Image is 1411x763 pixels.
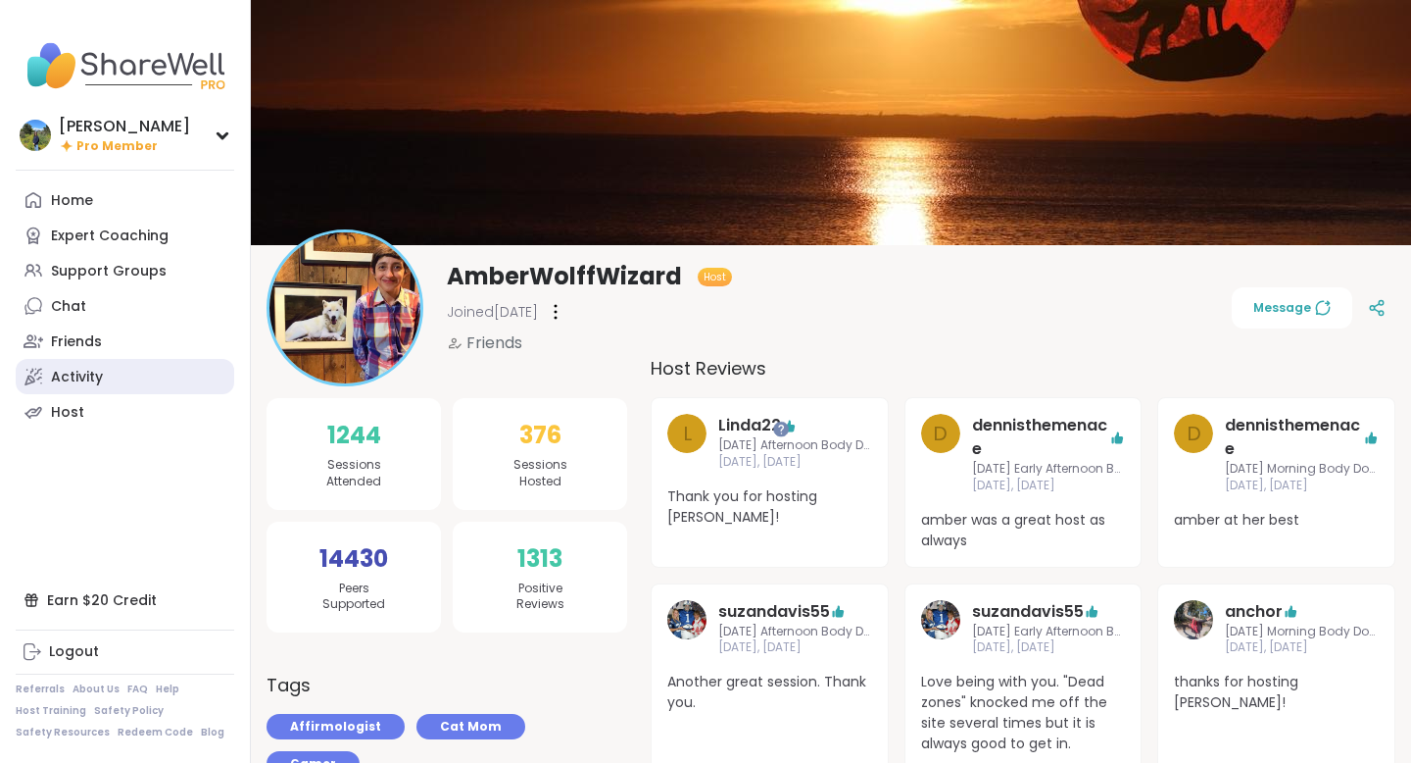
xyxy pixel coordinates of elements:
[972,624,1126,640] span: [DATE] Early Afternoon Body Double Buddies
[1174,600,1213,657] a: anchor
[972,414,1110,461] a: dennisthemenace
[16,288,234,324] a: Chat
[16,394,234,430] a: Host
[704,270,726,284] span: Host
[466,331,522,355] span: Friends
[269,232,420,383] img: AmberWolffWizard
[517,541,562,577] span: 1313
[319,541,388,577] span: 14430
[667,486,872,528] span: Thank you for hosting [PERSON_NAME]!
[921,600,960,657] a: suzandavis55
[972,639,1126,656] span: [DATE], [DATE]
[156,683,179,696] a: Help
[972,478,1126,494] span: [DATE], [DATE]
[94,704,164,718] a: Safety Policy
[16,182,234,218] a: Home
[16,635,234,670] a: Logout
[447,302,538,322] span: Joined [DATE]
[1225,478,1379,494] span: [DATE], [DATE]
[683,419,692,448] span: L
[51,262,167,281] div: Support Groups
[516,581,564,614] span: Positive Reviews
[921,510,1126,551] span: amber was a great host as always
[16,683,65,696] a: Referrals
[49,642,99,662] div: Logout
[718,639,872,656] span: [DATE], [DATE]
[1225,639,1379,656] span: [DATE], [DATE]
[322,581,385,614] span: Peers Supported
[201,726,224,739] a: Blog
[51,332,102,352] div: Friends
[667,672,872,713] span: Another great session. Thank you.
[773,422,789,437] iframe: Spotlight
[1225,461,1379,478] span: [DATE] Morning Body Double Buddies
[440,718,502,736] span: Cat Mom
[267,672,311,698] h3: Tags
[718,600,830,624] a: suzandavis55
[1225,414,1363,461] a: dennisthemenace
[326,457,381,490] span: Sessions Attended
[1225,600,1283,624] a: anchor
[16,253,234,288] a: Support Groups
[1253,299,1331,317] span: Message
[667,600,706,639] img: suzandavis55
[16,31,234,100] img: ShareWell Nav Logo
[921,600,960,639] img: suzandavis55
[667,600,706,657] a: suzandavis55
[16,218,234,253] a: Expert Coaching
[51,297,86,317] div: Chat
[51,227,169,246] div: Expert Coaching
[16,704,86,718] a: Host Training
[921,672,1126,754] span: Love being with you. "Dead zones" knocked me off the site several times but it is always good to ...
[1232,287,1352,329] button: Message
[1174,672,1379,713] span: thanks for hosting [PERSON_NAME]!
[933,419,948,448] span: d
[51,368,103,387] div: Activity
[20,120,51,151] img: Sabrina_HSP
[921,414,960,494] a: d
[1187,419,1201,448] span: d
[1225,624,1379,640] span: [DATE] Morning Body Double Buddies
[290,718,381,736] span: Affirmologist
[667,414,706,471] a: L
[327,418,381,453] span: 1244
[16,359,234,394] a: Activity
[972,461,1126,478] span: [DATE] Early Afternoon Body Double Buddies
[16,324,234,359] a: Friends
[51,191,93,211] div: Home
[51,403,84,423] div: Host
[718,437,872,454] span: [DATE] Afternoon Body Double Buddies
[16,726,110,739] a: Safety Resources
[447,261,682,292] span: AmberWolffWizard
[1174,600,1213,639] img: anchor
[718,454,872,471] span: [DATE], [DATE]
[73,683,120,696] a: About Us
[59,116,190,137] div: [PERSON_NAME]
[118,726,193,739] a: Redeem Code
[127,683,148,696] a: FAQ
[1174,510,1379,531] span: amber at her best
[16,583,234,618] div: Earn $20 Credit
[519,418,561,453] span: 376
[972,600,1084,624] a: suzandavis55
[513,457,567,490] span: Sessions Hosted
[76,138,158,155] span: Pro Member
[1174,414,1213,494] a: d
[718,624,872,640] span: [DATE] Afternoon Body Double Buddies
[718,414,781,437] a: Linda22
